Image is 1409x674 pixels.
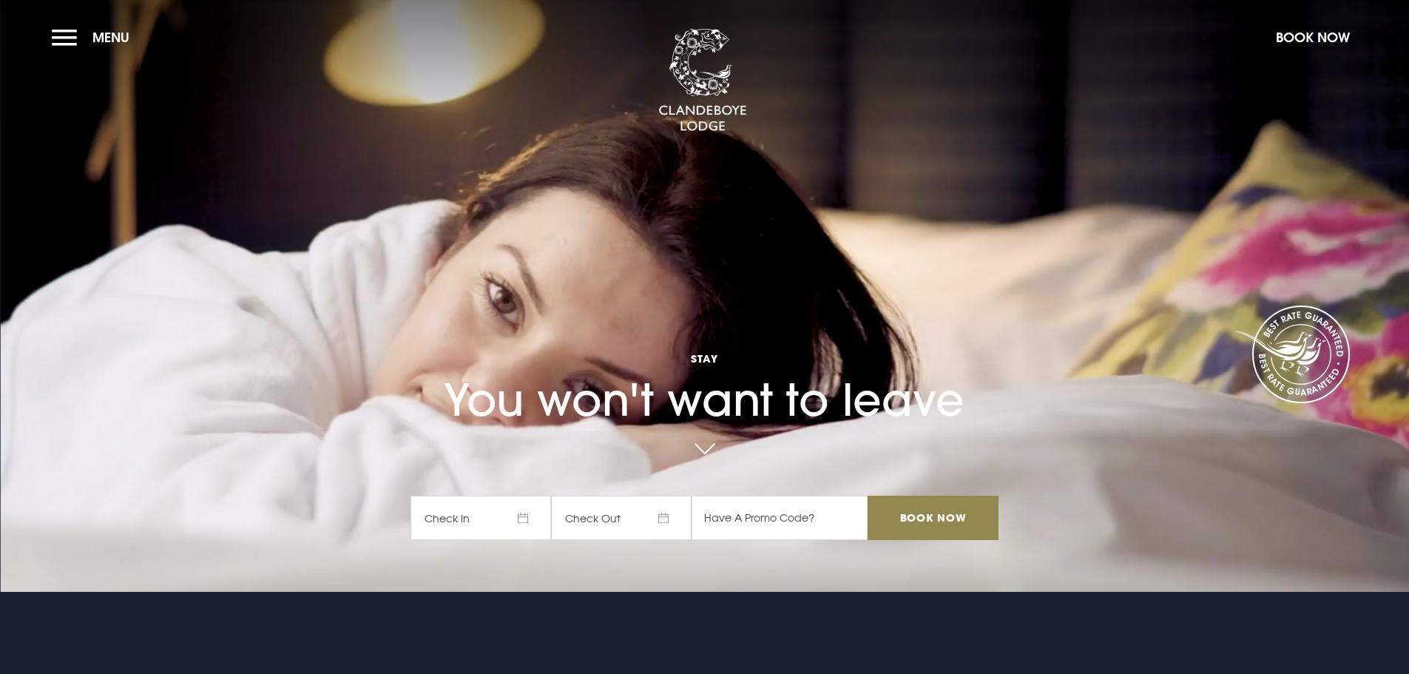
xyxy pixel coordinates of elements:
input: Book Now [868,496,998,540]
h1: You won't want to leave [410,309,998,426]
span: Stay [410,351,998,365]
span: Menu [92,29,129,46]
span: Check Out [551,496,692,540]
input: Have A Promo Code? [692,496,868,540]
button: Menu [52,21,137,53]
span: Check In [410,496,551,540]
img: Clandeboye Lodge [658,29,747,132]
button: Book Now [1268,21,1357,53]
